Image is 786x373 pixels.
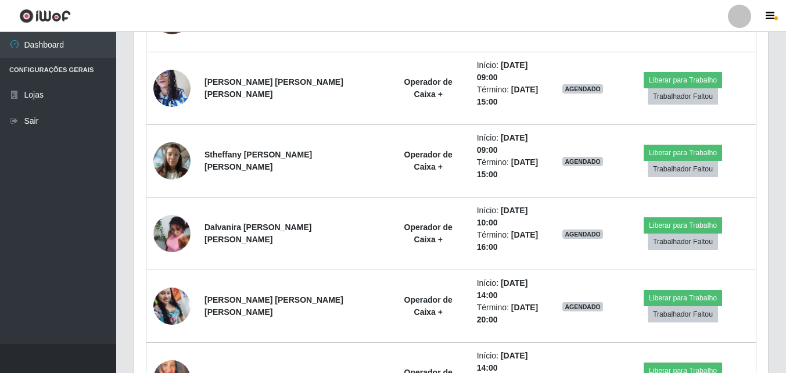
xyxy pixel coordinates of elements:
[562,157,603,166] span: AGENDADO
[644,217,722,234] button: Liberar para Trabalho
[562,84,603,94] span: AGENDADO
[477,60,528,82] time: [DATE] 09:00
[153,209,191,259] img: 1750773531322.jpeg
[644,290,722,306] button: Liberar para Trabalho
[204,223,311,244] strong: Dalvanira [PERSON_NAME] [PERSON_NAME]
[644,72,722,88] button: Liberar para Trabalho
[204,77,343,99] strong: [PERSON_NAME] [PERSON_NAME] [PERSON_NAME]
[404,223,453,244] strong: Operador de Caixa +
[204,150,312,171] strong: Stheffany [PERSON_NAME] [PERSON_NAME]
[648,161,718,177] button: Trabalhador Faltou
[648,88,718,105] button: Trabalhador Faltou
[562,229,603,239] span: AGENDADO
[477,302,549,326] li: Término:
[477,229,549,253] li: Término:
[404,77,453,99] strong: Operador de Caixa +
[477,205,549,229] li: Início:
[477,351,528,372] time: [DATE] 14:00
[477,206,528,227] time: [DATE] 10:00
[644,145,722,161] button: Liberar para Trabalho
[477,132,549,156] li: Início:
[477,133,528,155] time: [DATE] 09:00
[153,63,191,113] img: 1748893061417.jpeg
[477,278,528,300] time: [DATE] 14:00
[477,59,549,84] li: Início:
[477,277,549,302] li: Início:
[648,306,718,322] button: Trabalhador Faltou
[648,234,718,250] button: Trabalhador Faltou
[477,156,549,181] li: Término:
[19,9,71,23] img: CoreUI Logo
[153,136,191,185] img: 1735410099606.jpeg
[153,281,191,331] img: 1729705878130.jpeg
[562,302,603,311] span: AGENDADO
[404,150,453,171] strong: Operador de Caixa +
[404,295,453,317] strong: Operador de Caixa +
[477,84,549,108] li: Término:
[204,295,343,317] strong: [PERSON_NAME] [PERSON_NAME] [PERSON_NAME]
